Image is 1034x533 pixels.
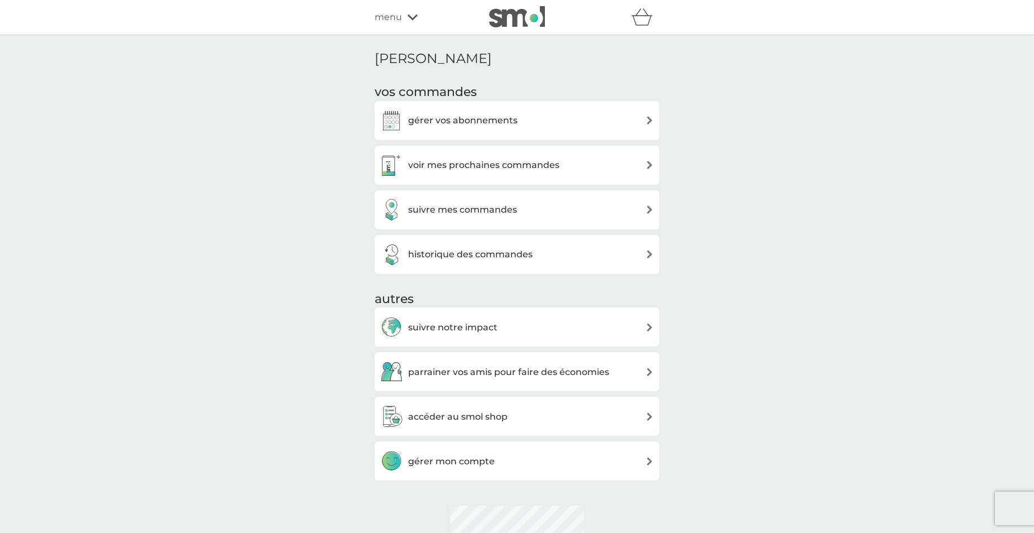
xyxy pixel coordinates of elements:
h3: gérer vos abonnements [408,113,518,128]
img: smol [489,6,545,27]
div: panier [631,6,659,28]
img: flèche à droite [645,368,654,376]
h3: gérer mon compte [408,454,495,469]
img: flèche à droite [645,116,654,124]
img: flèche à droite [645,250,654,258]
h3: accéder au smol shop [408,410,508,424]
h3: historique des commandes [408,247,533,262]
h3: parrainer vos amis pour faire des économies [408,365,609,380]
h3: suivre notre impact [408,320,497,335]
h2: [PERSON_NAME] [375,51,659,67]
h3: voir mes prochaines commandes [408,158,559,172]
img: flèche à droite [645,412,654,421]
img: flèche à droite [645,161,654,169]
h3: autres [375,291,659,308]
h3: vos commandes [375,84,659,101]
span: menu [375,10,402,25]
img: flèche à droite [645,205,654,214]
img: flèche à droite [645,323,654,332]
img: flèche à droite [645,457,654,465]
h3: suivre mes commandes [408,203,517,217]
